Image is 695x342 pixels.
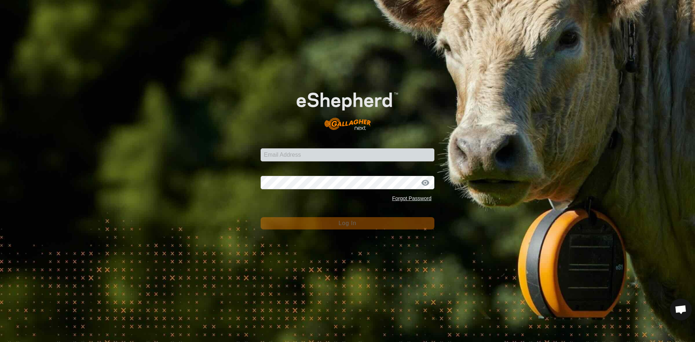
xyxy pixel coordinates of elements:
input: Email Address [261,148,434,161]
div: Open chat [670,299,692,320]
span: Log In [338,220,356,226]
a: Forgot Password [392,195,431,201]
img: E-shepherd Logo [278,78,417,137]
button: Log In [261,217,434,229]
